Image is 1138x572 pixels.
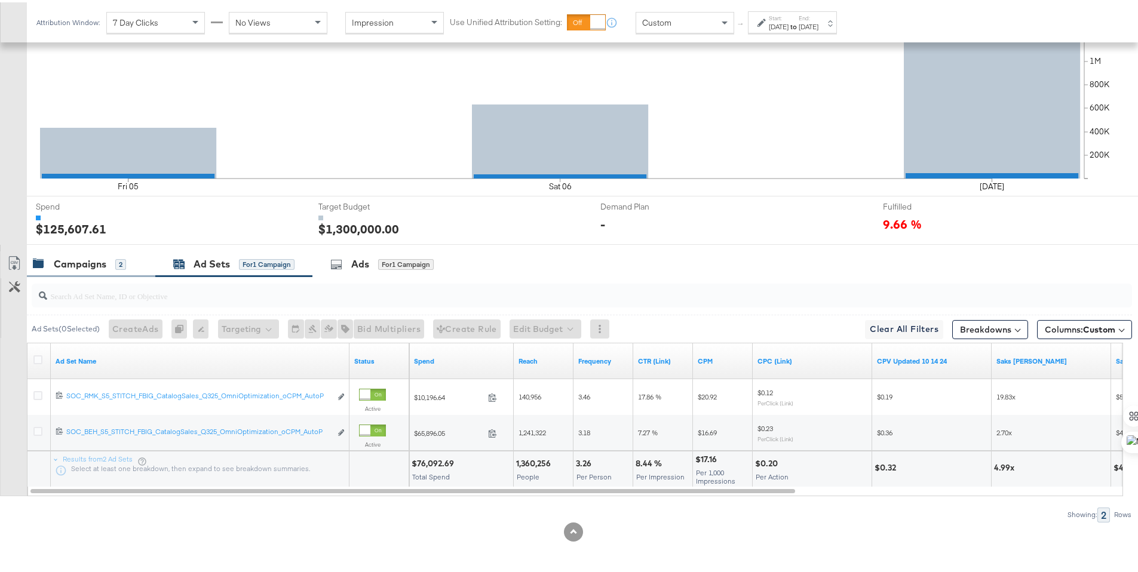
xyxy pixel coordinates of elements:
[642,15,671,26] span: Custom
[996,390,1016,399] span: 19.83x
[351,255,369,269] div: Ads
[519,354,569,364] a: The number of people your ad was served to.
[578,426,590,435] span: 3.18
[600,199,690,210] span: Demand Plan
[414,354,509,364] a: The total amount spent to date.
[414,426,483,435] span: $65,896.05
[378,257,434,267] div: for 1 Campaign
[799,12,818,20] label: End:
[698,390,717,399] span: $20.92
[1083,322,1115,333] span: Custom
[757,433,793,440] sub: Per Click (Link)
[757,422,773,430] span: $0.23
[576,470,612,479] span: Per Person
[519,426,546,435] span: 1,241,322
[36,218,106,235] div: $125,607.61
[799,20,818,29] div: [DATE]
[996,354,1106,364] a: 9/20 Updated
[789,20,799,29] strong: to
[66,389,331,401] a: SOC_RMK_S5_STITCH_FBIG_CatalogSales_Q325_OmniOptimization_oCPM_AutoP
[47,277,1031,300] input: Search Ad Set Name, ID or Objective
[636,456,665,467] div: 8.44 %
[735,20,747,24] span: ↑
[883,213,922,229] span: 9.66 %
[516,456,554,467] div: 1,360,256
[698,354,748,364] a: The average cost you've paid to have 1,000 impressions of your ad.
[576,456,595,467] div: 3.26
[638,354,688,364] a: The number of clicks received on a link in your ad divided by the number of impressions.
[354,354,404,364] a: Shows the current state of your Ad Set.
[757,354,867,364] a: The average cost for each link click you've received from your ad.
[1067,508,1097,516] div: Showing:
[980,179,1004,189] text: [DATE]
[1045,321,1115,333] span: Columns:
[549,179,572,189] text: Sat 06
[600,213,605,230] div: -
[194,255,230,269] div: Ad Sets
[952,318,1028,337] button: Breakdowns
[36,199,125,210] span: Spend
[877,426,892,435] span: $0.36
[755,456,781,467] div: $0.20
[235,15,271,26] span: No Views
[412,456,458,467] div: $76,092.69
[756,470,789,479] span: Per Action
[517,470,539,479] span: People
[450,14,562,26] label: Use Unified Attribution Setting:
[66,425,331,434] div: SOC_BEH_S5_STITCH_FBIG_CatalogSales_Q325_OmniOptimization_oCPM_AutoP
[118,179,139,189] text: Fri 05
[171,317,193,336] div: 0
[578,390,590,399] span: 3.46
[113,15,158,26] span: 7 Day Clicks
[757,386,773,395] span: $0.12
[883,199,973,210] span: Fulfilled
[359,402,386,410] label: Active
[32,321,100,332] div: Ad Sets ( 0 Selected)
[414,390,483,399] span: $10,196.64
[54,255,106,269] div: Campaigns
[318,199,408,210] span: Target Budget
[1114,508,1132,516] div: Rows
[578,354,628,364] a: The average number of times your ad was served to each person.
[994,460,1018,471] div: 4.99x
[318,218,399,235] div: $1,300,000.00
[769,12,789,20] label: Start:
[757,397,793,404] sub: Per Click (Link)
[875,460,900,471] div: $0.32
[66,425,331,437] a: SOC_BEH_S5_STITCH_FBIG_CatalogSales_Q325_OmniOptimization_oCPM_AutoP
[239,257,295,267] div: for 1 Campaign
[769,20,789,29] div: [DATE]
[870,319,938,334] span: Clear All Filters
[66,389,331,398] div: SOC_RMK_S5_STITCH_FBIG_CatalogSales_Q325_OmniOptimization_oCPM_AutoP
[638,390,661,399] span: 17.86 %
[877,354,987,364] a: Updated Adobe CPV
[36,16,100,24] div: Attribution Window:
[359,438,386,446] label: Active
[865,318,943,337] button: Clear All Filters
[696,466,735,483] span: Per 1,000 Impressions
[638,426,658,435] span: 7.27 %
[1037,318,1132,337] button: Columns:Custom
[412,470,450,479] span: Total Spend
[352,15,394,26] span: Impression
[698,426,717,435] span: $16.69
[1097,505,1110,520] div: 2
[115,257,126,267] div: 2
[996,426,1012,435] span: 2.70x
[636,470,685,479] span: Per Impression
[877,390,892,399] span: $0.19
[56,354,345,364] a: Your Ad Set name.
[519,390,541,399] span: 140,956
[695,451,720,463] div: $17.16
